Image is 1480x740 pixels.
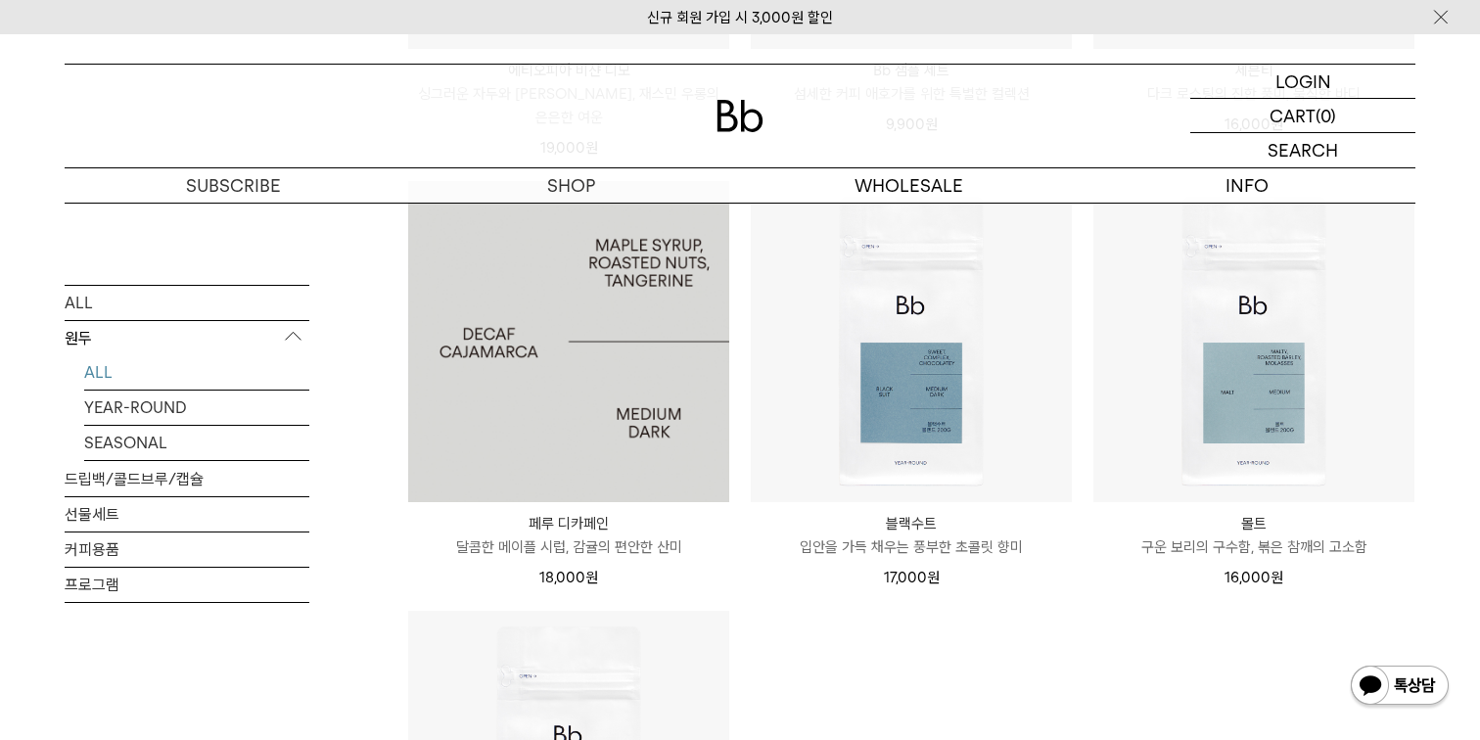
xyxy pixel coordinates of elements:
[647,9,833,26] a: 신규 회원 가입 시 3,000원 할인
[1093,512,1414,559] a: 몰트 구운 보리의 구수함, 볶은 참깨의 고소함
[65,496,309,531] a: 선물세트
[65,285,309,319] a: ALL
[884,569,940,586] span: 17,000
[1271,569,1283,586] span: 원
[539,569,598,586] span: 18,000
[1078,168,1415,203] p: INFO
[408,512,729,535] p: 페루 디카페인
[585,569,598,586] span: 원
[65,567,309,601] a: 프로그램
[717,100,763,132] img: 로고
[1093,512,1414,535] p: 몰트
[408,181,729,502] a: 페루 디카페인
[751,181,1072,502] img: 블랙수트
[65,532,309,566] a: 커피용품
[1275,65,1331,98] p: LOGIN
[84,425,309,459] a: SEASONAL
[927,569,940,586] span: 원
[1270,99,1316,132] p: CART
[1349,664,1451,711] img: 카카오톡 채널 1:1 채팅 버튼
[84,354,309,389] a: ALL
[408,181,729,502] img: 1000000082_add2_057.jpg
[1093,535,1414,559] p: 구운 보리의 구수함, 볶은 참깨의 고소함
[65,320,309,355] p: 원두
[740,168,1078,203] p: WHOLESALE
[1190,65,1415,99] a: LOGIN
[1225,569,1283,586] span: 16,000
[408,512,729,559] a: 페루 디카페인 달콤한 메이플 시럽, 감귤의 편안한 산미
[84,390,309,424] a: YEAR-ROUND
[1316,99,1336,132] p: (0)
[408,535,729,559] p: 달콤한 메이플 시럽, 감귤의 편안한 산미
[402,168,740,203] a: SHOP
[65,461,309,495] a: 드립백/콜드브루/캡슐
[1093,181,1414,502] img: 몰트
[1190,99,1415,133] a: CART (0)
[65,168,402,203] a: SUBSCRIBE
[751,535,1072,559] p: 입안을 가득 채우는 풍부한 초콜릿 향미
[1268,133,1338,167] p: SEARCH
[751,512,1072,535] p: 블랙수트
[751,512,1072,559] a: 블랙수트 입안을 가득 채우는 풍부한 초콜릿 향미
